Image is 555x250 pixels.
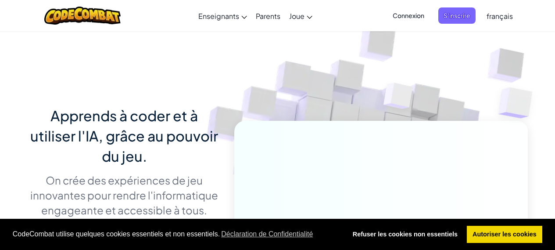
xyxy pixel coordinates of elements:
[28,173,221,217] p: On crée des expériences de jeu innovantes pour rendre l'informatique engageante et accessible à t...
[198,11,239,21] span: Enseignants
[387,7,430,24] button: Connexion
[482,4,517,28] a: français
[467,226,543,243] a: allow cookies
[194,4,251,28] a: Enseignants
[44,7,121,25] img: CodeCombat logo
[220,228,314,241] a: learn more about cookies
[285,4,317,28] a: Joue
[30,107,218,165] span: Apprends à coder et à utiliser l'IA, grâce au pouvoir du jeu.
[438,7,476,24] button: S'inscrire
[487,11,513,21] span: français
[251,4,285,28] a: Parents
[367,65,430,131] img: Overlap cubes
[289,11,304,21] span: Joue
[347,226,463,243] a: deny cookies
[13,228,340,241] span: CodeCombat utilise quelques cookies essentiels et non essentiels.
